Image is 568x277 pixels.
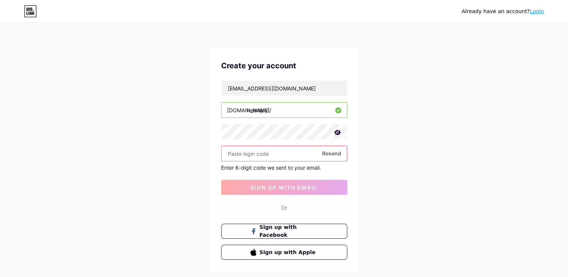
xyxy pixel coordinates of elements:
div: Enter 6-digit code we sent to your email. [221,164,347,171]
span: Sign up with Apple [259,248,318,256]
span: Resend [322,149,341,157]
span: sign up with email [250,184,318,191]
input: Email [221,81,347,96]
button: Sign up with Apple [221,245,347,260]
div: Or [281,204,287,212]
div: [DOMAIN_NAME]/ [227,106,271,114]
input: username [221,102,347,117]
a: Login [530,8,544,14]
div: Already have an account? [462,8,544,15]
button: Sign up with Facebook [221,224,347,239]
div: Create your account [221,60,347,71]
input: Paste login code [221,146,347,161]
button: sign up with email [221,180,347,195]
span: Sign up with Facebook [259,223,318,239]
